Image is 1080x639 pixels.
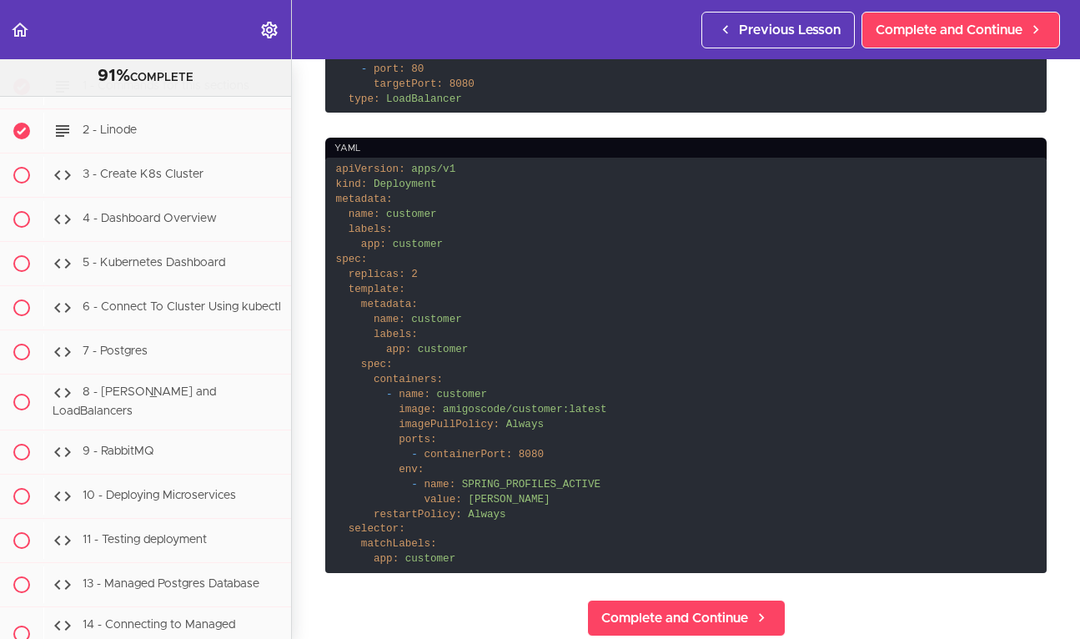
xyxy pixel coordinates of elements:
span: 9 - RabbitMQ [83,445,154,457]
span: Deployment [374,179,437,190]
span: targetPort: [374,78,443,90]
span: name: [349,209,380,220]
span: 11 - Testing deployment [83,534,207,546]
span: customer [393,239,443,250]
div: COMPLETE [21,66,270,88]
span: labels: [349,224,393,235]
span: labels: [374,329,418,340]
span: - [411,449,418,460]
span: - [361,63,368,75]
span: Always [468,509,505,521]
a: Previous Lesson [701,12,855,48]
span: Complete and Continue [601,608,748,628]
span: customer [411,314,461,325]
span: metadata: [336,194,393,205]
span: Previous Lesson [739,20,841,40]
a: Complete and Continue [861,12,1060,48]
span: metadata: [361,299,418,310]
span: name: [399,389,430,400]
span: 91% [98,68,130,84]
span: customer [437,389,487,400]
span: containerPort: [424,449,512,460]
span: [PERSON_NAME] [468,494,550,506]
span: spec: [336,254,368,265]
div: yaml [325,138,1047,160]
span: 5 - Kubernetes Dashboard [83,257,225,269]
span: replicas: [349,269,405,280]
span: 2 - Linode [83,124,137,136]
a: Complete and Continue [587,600,786,636]
span: Complete and Continue [876,20,1022,40]
span: ports: [349,48,386,60]
span: 80 [411,63,424,75]
span: 8080 [450,78,475,90]
span: 8 - [PERSON_NAME] and LoadBalancers [53,386,216,417]
span: spec: [361,359,393,370]
span: customer [405,553,455,565]
span: 6 - Connect To Cluster Using kubectl [83,301,281,313]
span: port: [374,63,405,75]
span: image: [399,404,436,415]
span: 3 - Create K8s Cluster [83,169,203,180]
span: apiVersion: [336,164,405,175]
span: 8080 [519,449,544,460]
span: apps/v1 [411,164,455,175]
span: 10 - Deploying Microservices [83,490,236,501]
span: SPRING_PROFILES_ACTIVE [462,479,600,491]
span: 7 - Postgres [83,345,148,357]
span: - [386,389,393,400]
span: type: [349,93,380,105]
span: amigoscode/customer:latest [443,404,607,415]
span: imagePullPolicy: [399,419,500,430]
span: 2 [411,269,418,280]
span: matchLabels: [361,538,437,550]
span: containers: [374,374,443,385]
span: selector: [349,523,405,535]
span: name: [424,479,455,491]
span: customer [418,344,468,355]
span: - [411,479,418,491]
span: 4 - Dashboard Overview [83,213,217,224]
span: 13 - Managed Postgres Database [83,578,259,590]
span: app: [386,344,411,355]
span: LoadBalancer [386,93,462,105]
span: template: [349,284,405,295]
span: value: [424,494,461,506]
span: kind: [336,179,368,190]
span: restartPolicy: [374,509,462,521]
svg: Back to course curriculum [10,20,30,40]
span: env: [399,464,424,475]
svg: Settings Menu [259,20,279,40]
span: customer [386,209,436,220]
span: ports: [399,434,436,445]
span: Always [506,419,544,430]
span: name: [374,314,405,325]
span: app: [361,239,386,250]
span: app: [374,553,399,565]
